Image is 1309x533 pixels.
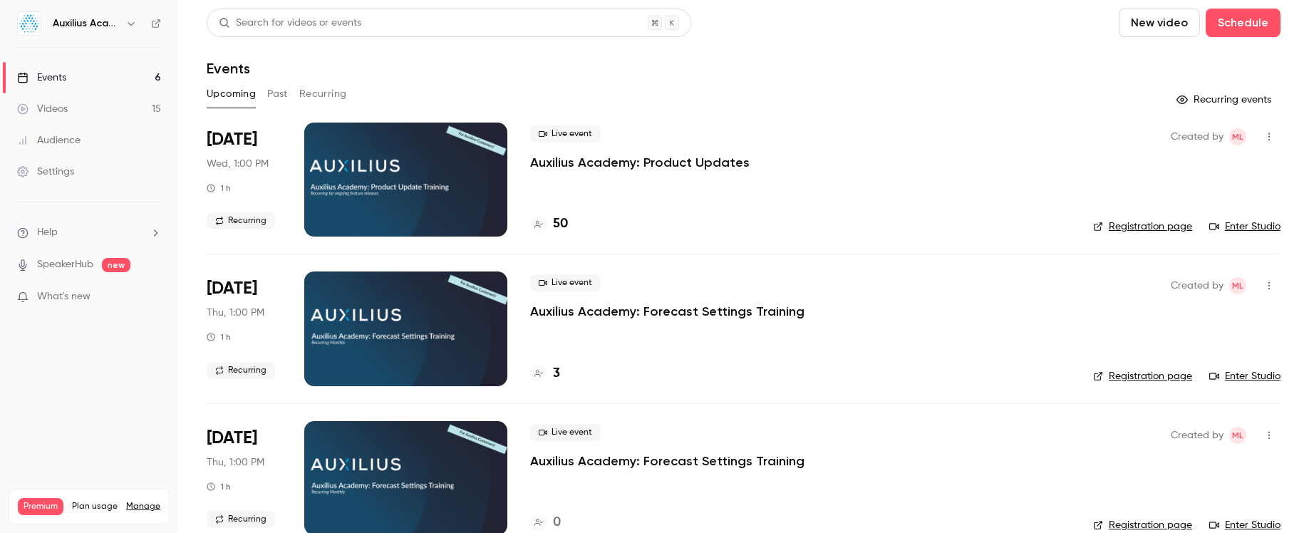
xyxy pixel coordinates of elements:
[207,481,231,492] div: 1 h
[530,364,560,383] a: 3
[207,306,264,320] span: Thu, 1:00 PM
[207,128,257,151] span: [DATE]
[18,498,63,515] span: Premium
[530,452,804,470] a: Auxilius Academy: Forecast Settings Training
[207,455,264,470] span: Thu, 1:00 PM
[299,83,347,105] button: Recurring
[530,154,750,171] a: Auxilius Academy: Product Updates
[207,123,281,237] div: Oct 15 Wed, 1:00 PM (America/New York)
[126,501,160,512] a: Manage
[1229,277,1246,294] span: Maddie Lamberti
[530,424,601,441] span: Live event
[1171,128,1223,145] span: Created by
[207,271,281,385] div: Oct 16 Thu, 1:00 PM (America/New York)
[553,214,568,234] h4: 50
[219,16,361,31] div: Search for videos or events
[553,513,561,532] h4: 0
[1209,518,1280,532] a: Enter Studio
[17,133,81,148] div: Audience
[207,83,256,105] button: Upcoming
[530,303,804,320] a: Auxilius Academy: Forecast Settings Training
[17,102,68,116] div: Videos
[53,16,120,31] h6: Auxilius Academy Recordings & Training Videos
[1119,9,1200,37] button: New video
[530,274,601,291] span: Live event
[1232,277,1243,294] span: ML
[17,71,66,85] div: Events
[18,12,41,35] img: Auxilius Academy Recordings & Training Videos
[17,225,161,240] li: help-dropdown-opener
[530,513,561,532] a: 0
[1229,427,1246,444] span: Maddie Lamberti
[530,214,568,234] a: 50
[207,60,250,77] h1: Events
[207,362,275,379] span: Recurring
[72,501,118,512] span: Plan usage
[1171,427,1223,444] span: Created by
[37,289,90,304] span: What's new
[1206,9,1280,37] button: Schedule
[17,165,74,179] div: Settings
[207,157,269,171] span: Wed, 1:00 PM
[1232,128,1243,145] span: ML
[1209,219,1280,234] a: Enter Studio
[37,257,93,272] a: SpeakerHub
[1093,369,1192,383] a: Registration page
[1093,219,1192,234] a: Registration page
[1171,277,1223,294] span: Created by
[207,182,231,194] div: 1 h
[207,277,257,300] span: [DATE]
[207,212,275,229] span: Recurring
[553,364,560,383] h4: 3
[1170,88,1280,111] button: Recurring events
[1232,427,1243,444] span: ML
[1209,369,1280,383] a: Enter Studio
[207,331,231,343] div: 1 h
[207,511,275,528] span: Recurring
[207,427,257,450] span: [DATE]
[267,83,288,105] button: Past
[530,125,601,143] span: Live event
[1229,128,1246,145] span: Maddie Lamberti
[37,225,58,240] span: Help
[1093,518,1192,532] a: Registration page
[102,258,130,272] span: new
